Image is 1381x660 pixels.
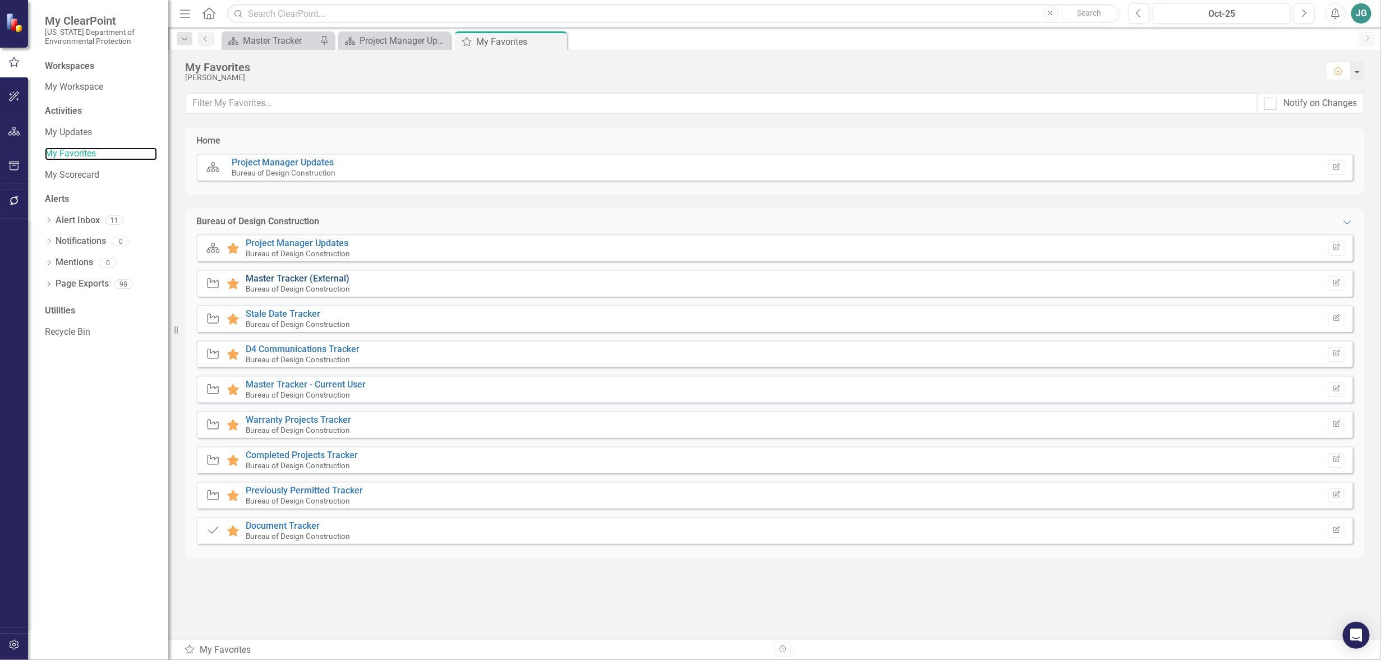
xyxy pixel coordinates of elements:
a: Document Tracker [246,520,320,531]
input: Filter My Favorites... [185,93,1258,114]
a: Completed Projects Tracker [246,450,358,460]
div: Master Tracker [243,34,317,48]
div: 0 [112,237,130,246]
a: Recycle Bin [45,326,157,339]
div: Oct-25 [1157,7,1287,21]
div: 0 [99,258,117,267]
div: 98 [114,279,132,289]
button: Oct-25 [1153,3,1291,24]
div: Workspaces [45,60,94,73]
div: Utilities [45,304,157,317]
small: [US_STATE] Department of Environmental Protection [45,27,157,46]
small: Bureau of Design Construction [246,426,350,435]
small: Bureau of Design Construction [246,390,350,399]
a: Project Manager Updates [341,34,448,48]
div: Open Intercom Messenger [1343,622,1370,649]
a: Project Manager Updates [246,238,348,248]
a: Stale Date Tracker [246,308,320,319]
div: My Favorites [184,644,766,657]
div: [PERSON_NAME] [185,73,1315,82]
div: Notify on Changes [1283,97,1357,110]
a: My Updates [45,126,157,139]
small: Bureau of Design Construction [246,284,350,293]
button: Set Home Page [1328,160,1345,175]
a: Alert Inbox [56,214,100,227]
span: Search [1077,8,1101,17]
small: Bureau of Design Construction [246,249,350,258]
a: My Favorites [45,147,157,160]
a: Master Tracker (External) [246,273,349,284]
a: My Scorecard [45,169,157,182]
div: Activities [45,105,157,118]
a: Page Exports [56,278,109,290]
a: Mentions [56,256,93,269]
div: 11 [105,216,123,225]
a: Project Manager Updates [232,157,334,168]
div: Project Manager Updates [360,34,448,48]
img: ClearPoint Strategy [6,13,25,33]
small: Bureau of Design Construction [246,461,350,470]
small: Bureau of Design Construction [246,532,350,541]
button: Search [1061,6,1117,21]
a: Master Tracker [224,34,317,48]
a: Master Tracker - Current User [246,379,366,390]
small: Bureau of Design Construction [246,496,350,505]
a: Notifications [56,235,106,248]
input: Search ClearPoint... [227,4,1120,24]
div: My Favorites [185,61,1315,73]
a: D4 Communications Tracker [246,344,360,354]
a: My Workspace [45,81,157,94]
button: JG [1351,3,1371,24]
span: My ClearPoint [45,14,157,27]
div: Alerts [45,193,157,206]
div: Home [196,135,220,147]
div: My Favorites [476,35,564,49]
a: Previously Permitted Tracker [246,485,363,496]
small: Bureau of Design Construction [246,355,350,364]
a: Warranty Projects Tracker [246,414,351,425]
small: Bureau of Design Construction [232,168,336,177]
div: Bureau of Design Construction [196,215,319,228]
small: Bureau of Design Construction [246,320,350,329]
